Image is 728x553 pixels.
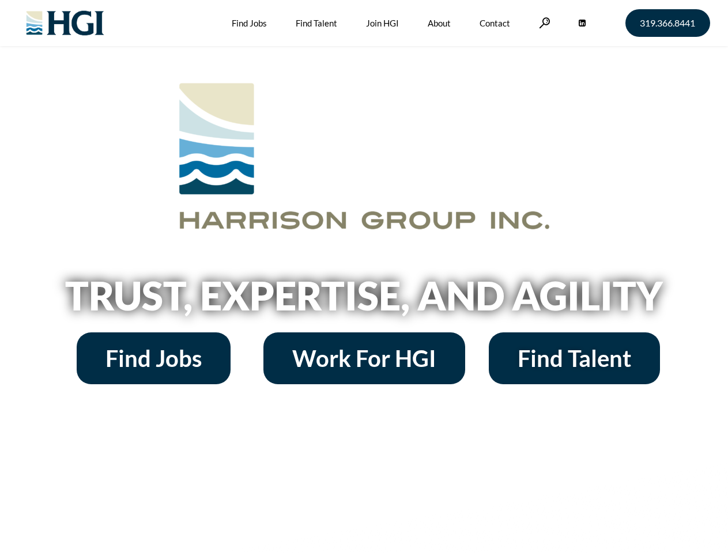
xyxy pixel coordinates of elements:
a: 319.366.8441 [625,9,710,37]
span: Work For HGI [292,347,436,370]
a: Find Jobs [77,332,231,384]
span: Find Jobs [105,347,202,370]
span: Find Talent [518,347,631,370]
a: Search [539,17,550,28]
a: Work For HGI [263,332,465,384]
span: 319.366.8441 [640,18,695,28]
h2: Trust, Expertise, and Agility [36,276,693,315]
a: Find Talent [489,332,660,384]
